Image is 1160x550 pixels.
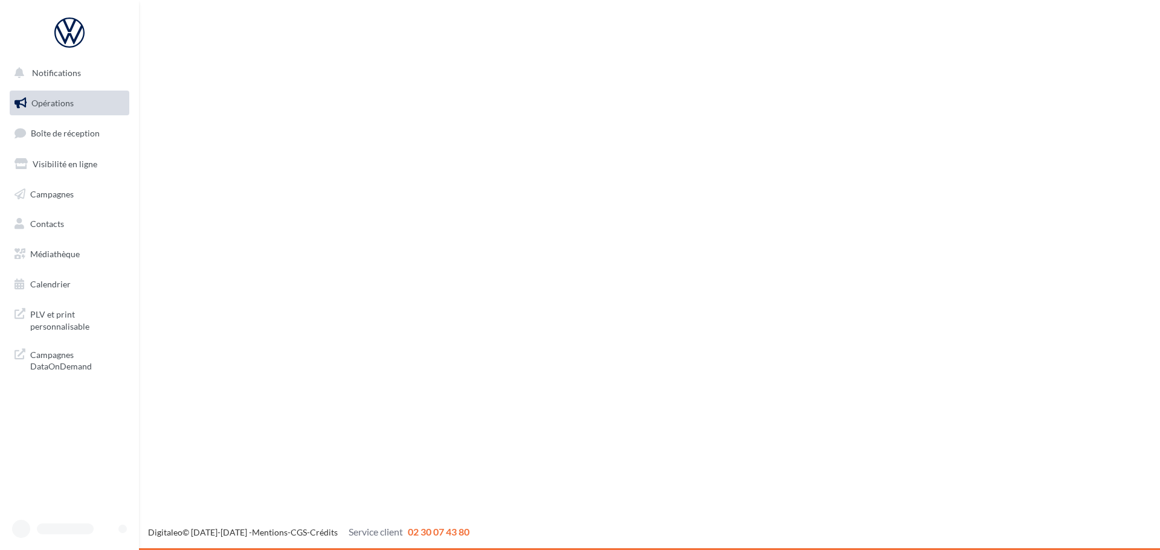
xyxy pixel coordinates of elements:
a: Contacts [7,211,132,237]
a: CGS [291,527,307,537]
a: Opérations [7,91,132,116]
a: Campagnes DataOnDemand [7,342,132,377]
a: Digitaleo [148,527,182,537]
span: Notifications [32,68,81,78]
a: Campagnes [7,182,132,207]
span: Visibilité en ligne [33,159,97,169]
button: Notifications [7,60,127,86]
span: Campagnes DataOnDemand [30,347,124,373]
span: Opérations [31,98,74,108]
a: Calendrier [7,272,132,297]
span: © [DATE]-[DATE] - - - [148,527,469,537]
span: PLV et print personnalisable [30,306,124,332]
a: Mentions [252,527,288,537]
a: Boîte de réception [7,120,132,146]
span: 02 30 07 43 80 [408,526,469,537]
span: Boîte de réception [31,128,100,138]
span: Médiathèque [30,249,80,259]
span: Contacts [30,219,64,229]
a: Crédits [310,527,338,537]
a: PLV et print personnalisable [7,301,132,337]
span: Campagnes [30,188,74,199]
a: Médiathèque [7,241,132,267]
span: Calendrier [30,279,71,289]
span: Service client [349,526,403,537]
a: Visibilité en ligne [7,152,132,177]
